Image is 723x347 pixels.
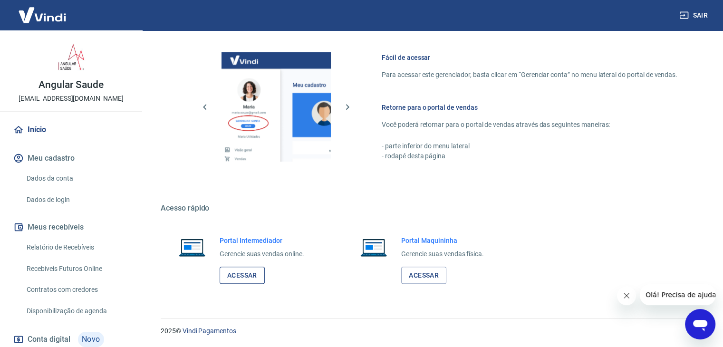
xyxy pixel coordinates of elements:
[161,326,700,336] p: 2025 ©
[172,236,212,259] img: Imagem de um notebook aberto
[401,249,484,259] p: Gerencie suas vendas física.
[401,267,446,284] a: Acessar
[382,53,677,62] h6: Fácil de acessar
[23,238,131,257] a: Relatório de Recebíveis
[11,217,131,238] button: Meus recebíveis
[401,236,484,245] h6: Portal Maquininha
[640,284,715,305] iframe: Mensagem da empresa
[78,332,104,347] span: Novo
[382,141,677,151] p: - parte inferior do menu lateral
[220,249,304,259] p: Gerencie suas vendas online.
[685,309,715,339] iframe: Botão para abrir a janela de mensagens
[677,7,712,24] button: Sair
[23,169,131,188] a: Dados da conta
[382,103,677,112] h6: Retorne para o portal de vendas
[23,259,131,279] a: Recebíveis Futuros Online
[11,0,73,29] img: Vindi
[39,80,103,90] p: Angular Saude
[354,236,394,259] img: Imagem de um notebook aberto
[28,333,70,346] span: Conta digital
[23,301,131,321] a: Disponibilização de agenda
[222,52,331,162] img: Imagem da dashboard mostrando o botão de gerenciar conta na sidebar no lado esquerdo
[23,280,131,299] a: Contratos com credores
[183,327,236,335] a: Vindi Pagamentos
[11,148,131,169] button: Meu cadastro
[23,190,131,210] a: Dados de login
[52,38,90,76] img: 45a4dbe8-9df9-416d-970c-a854dddb586c.jpeg
[382,120,677,130] p: Você poderá retornar para o portal de vendas através das seguintes maneiras:
[220,267,265,284] a: Acessar
[19,94,124,104] p: [EMAIL_ADDRESS][DOMAIN_NAME]
[11,119,131,140] a: Início
[161,203,700,213] h5: Acesso rápido
[6,7,80,14] span: Olá! Precisa de ajuda?
[220,236,304,245] h6: Portal Intermediador
[617,286,636,305] iframe: Fechar mensagem
[382,151,677,161] p: - rodapé desta página
[382,70,677,80] p: Para acessar este gerenciador, basta clicar em “Gerenciar conta” no menu lateral do portal de ven...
